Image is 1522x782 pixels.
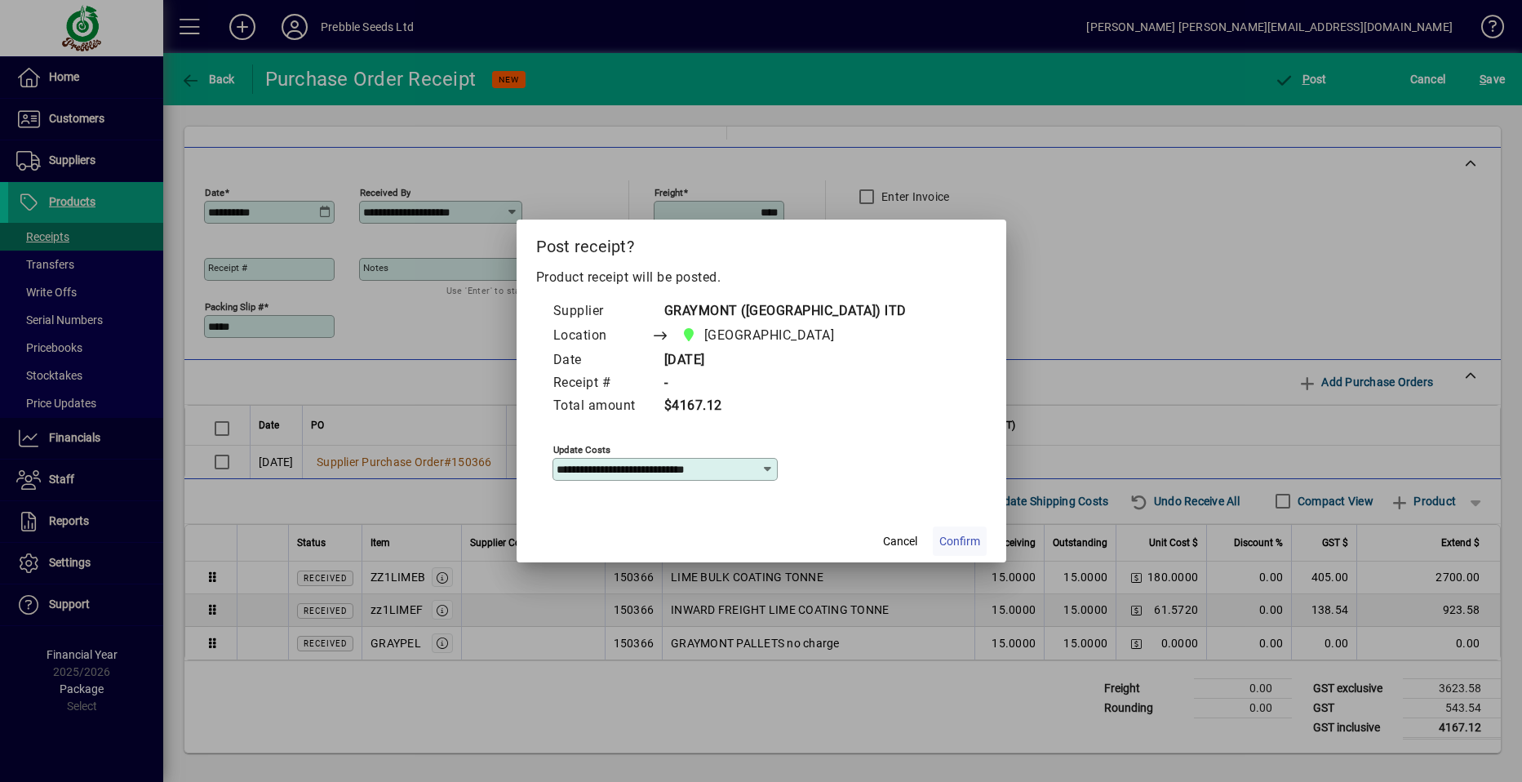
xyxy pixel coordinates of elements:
h2: Post receipt? [517,220,1006,267]
td: [DATE] [652,349,907,372]
span: CHRISTCHURCH [677,324,841,347]
td: $4167.12 [652,395,907,418]
td: GRAYMONT ([GEOGRAPHIC_DATA]) lTD [652,300,907,323]
td: Date [552,349,652,372]
span: [GEOGRAPHIC_DATA] [704,326,835,345]
td: - [652,372,907,395]
td: Location [552,323,652,349]
button: Cancel [874,527,926,556]
span: Cancel [883,533,917,550]
td: Supplier [552,300,652,323]
mat-label: Update costs [553,444,610,455]
td: Receipt # [552,372,652,395]
td: Total amount [552,395,652,418]
span: Confirm [939,533,980,550]
p: Product receipt will be posted. [536,268,987,287]
button: Confirm [933,527,987,556]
